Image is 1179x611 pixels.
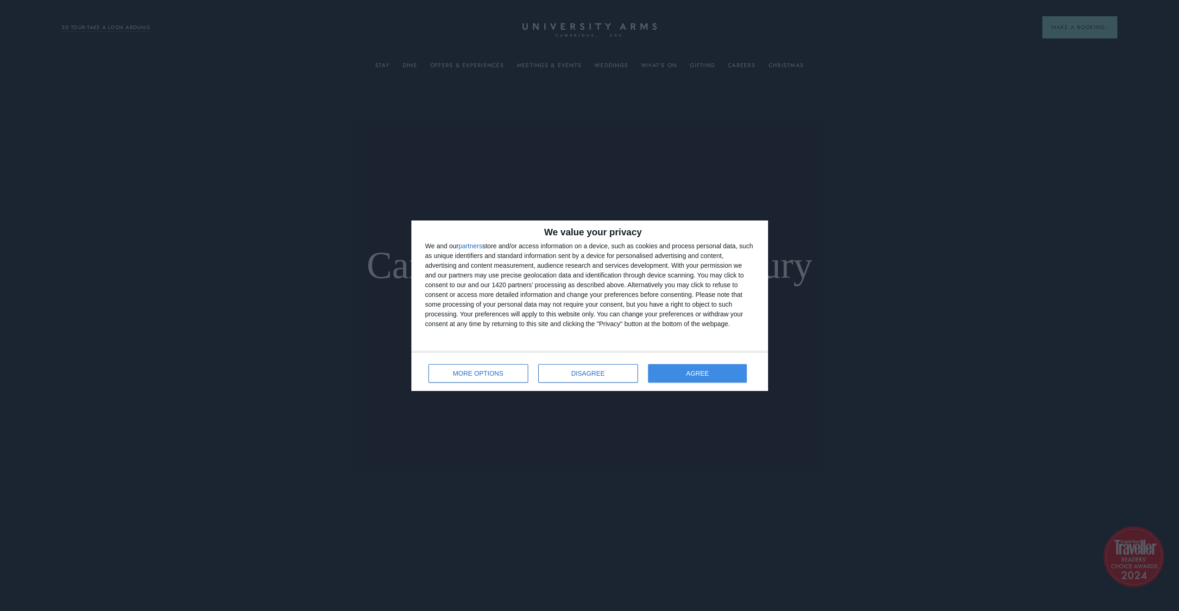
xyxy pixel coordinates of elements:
div: We and our store and/or access information on a device, such as cookies and process personal data... [425,241,754,329]
span: MORE OPTIONS [453,370,504,377]
button: DISAGREE [538,364,638,383]
div: qc-cmp2-ui [411,220,768,391]
button: AGREE [648,364,747,383]
button: partners [459,243,482,249]
h2: We value your privacy [425,227,754,237]
span: AGREE [686,370,709,377]
button: MORE OPTIONS [429,364,528,383]
span: DISAGREE [571,370,605,377]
